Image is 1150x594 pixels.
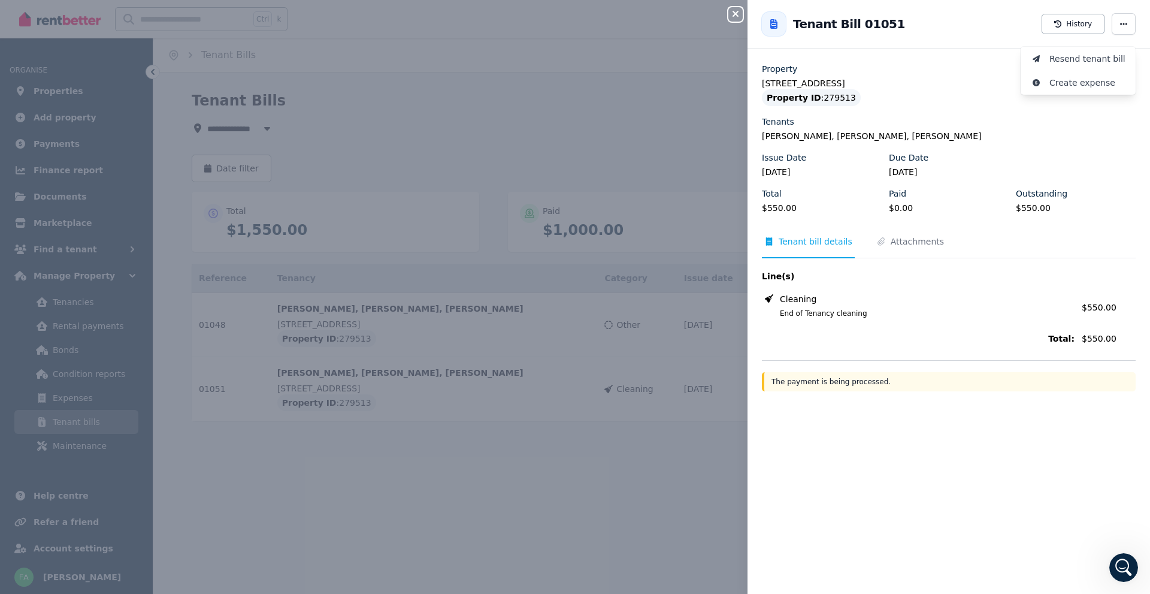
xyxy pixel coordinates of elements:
[762,63,797,75] label: Property
[28,323,220,334] li: Making any early payments
[1021,47,1136,71] button: Resend tenant bill
[28,209,220,243] li: Which steps they've completed (account creation, lease signing, payment method setup, bond paymen...
[19,95,199,105] b: To access your monitoring dashboard:
[889,202,1009,214] legend: $0.00
[889,188,906,200] label: Paid
[69,66,138,76] b: Tenancy Setup
[28,337,220,349] li: Completing the condition report
[28,281,220,292] li: Signing the lease agreement
[28,127,220,161] li: Find your property and click under the 'Manage and Maintain' section
[762,202,882,214] legend: $550.00
[780,293,816,305] span: Cleaning
[762,236,1136,258] nav: Tabs
[19,393,28,402] button: Emoji picker
[762,372,1136,391] div: The payment is being processed.
[19,167,127,176] b: What you can monitor:
[762,89,861,106] div: : 279513
[891,236,944,248] span: Attachments
[1021,71,1136,95] button: Create expense
[1049,52,1126,66] span: Resend tenant bill
[767,92,821,104] span: Property ID
[210,5,232,26] div: Close
[28,267,220,278] li: Creating their RentBetter account
[28,113,220,124] li: Go to your page
[793,16,905,32] h2: Tenant Bill 01051
[60,151,70,161] a: Source reference 5610179:
[1042,14,1104,34] button: History
[1016,202,1136,214] legend: $550.00
[10,47,230,432] div: You can monitor your tenant setup progress through ourTenancy Setuppage! Here's how to check ever...
[1082,333,1136,345] span: $550.00
[889,166,1009,178] legend: [DATE]
[110,339,130,360] button: Scroll to bottom
[72,113,122,123] b: Properties
[187,5,210,28] button: Home
[19,249,212,259] b: Typical tenant onboarding steps include:
[1109,553,1138,582] iframe: Intercom live chat
[762,188,782,200] label: Total
[1016,188,1067,200] label: Outstanding
[38,393,47,402] button: Gif picker
[28,309,220,320] li: Paying the bond
[28,128,186,149] b: 'Tenancy Setup'
[765,309,1075,318] span: End of Tenancy cleaning
[34,7,53,26] img: Profile image for The RentBetter Team
[1049,76,1126,90] span: Create expense
[762,166,882,178] legend: [DATE]
[28,184,220,206] li: Your tenants' onboarding progress and any pending tasks
[762,130,1136,142] legend: [PERSON_NAME], [PERSON_NAME], [PERSON_NAME]
[762,116,794,128] label: Tenants
[762,77,1136,89] legend: [STREET_ADDRESS]
[196,233,205,243] a: Source reference 5610162:
[889,152,928,164] label: Due Date
[28,295,220,306] li: Adding a payment method
[762,333,1075,345] span: Total:
[58,11,158,20] h1: The RentBetter Team
[19,54,220,89] div: You can monitor your tenant setup progress through our page! Here's how to check everything is on...
[779,236,852,248] span: Tenant bill details
[10,367,229,388] textarea: Message…
[762,270,1075,282] span: Line(s)
[8,5,31,28] button: go back
[762,152,806,164] label: Issue Date
[57,393,66,402] button: Upload attachment
[1082,303,1116,312] span: $550.00
[10,47,230,433] div: The RentBetter Team says…
[205,388,225,407] button: Send a message…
